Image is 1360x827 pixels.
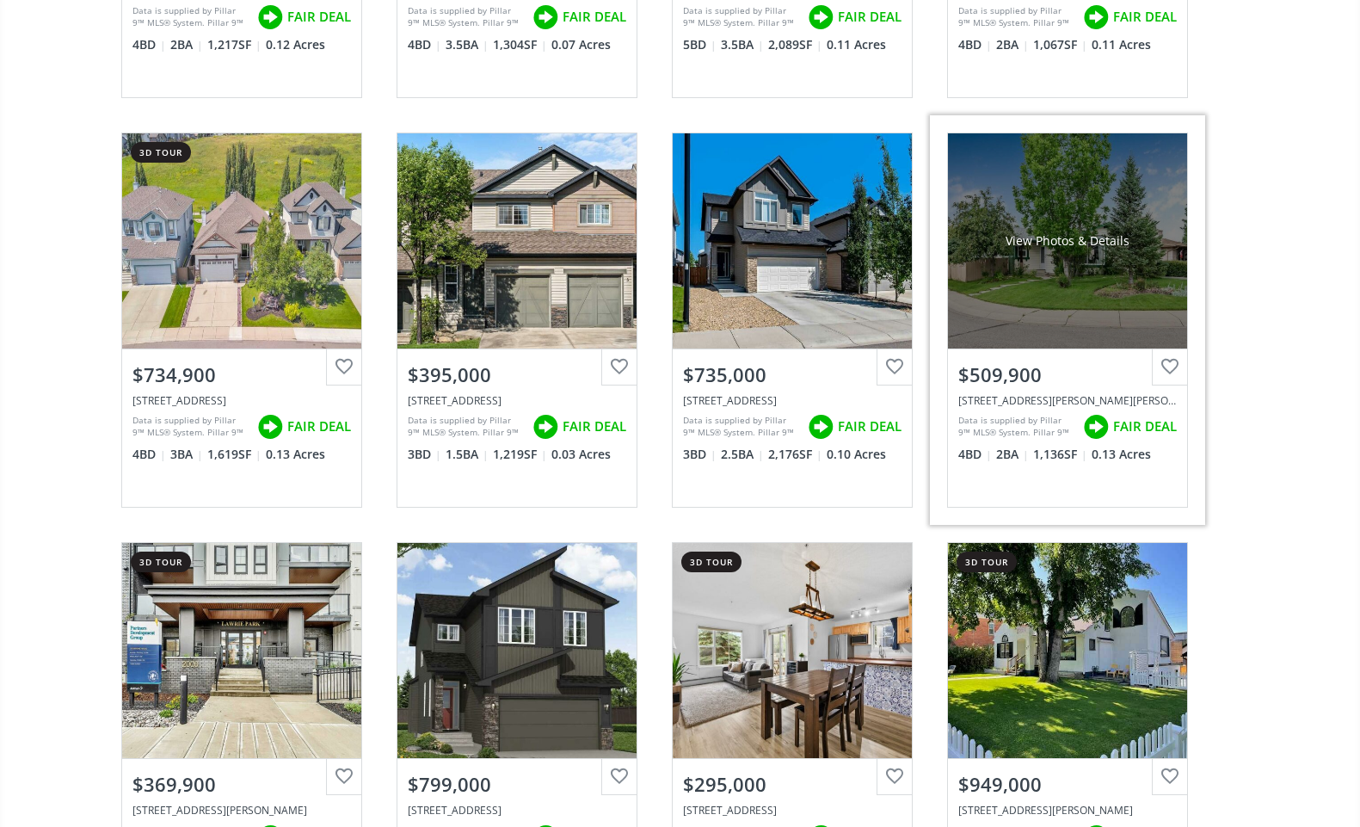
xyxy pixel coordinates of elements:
[996,446,1029,463] span: 2 BA
[958,393,1177,408] div: 127 Thorson Crescent, Okotoks, AB T1S 1C9
[827,446,886,463] span: 0.10 Acres
[721,36,764,53] span: 3.5 BA
[683,361,902,388] div: $735,000
[958,803,1177,818] div: 37 Elma Street West, Okotoks, AB T1S 1J7
[207,446,262,463] span: 1,619 SF
[446,36,489,53] span: 3.5 BA
[253,410,287,444] img: rating icon
[958,361,1177,388] div: $509,900
[958,4,1074,30] div: Data is supplied by Pillar 9™ MLS® System. Pillar 9™ is the owner of the copyright in its MLS® Sy...
[132,803,351,818] div: 100 Banister Drive #2406, Okotoks, AB T1S5Y3
[1033,36,1087,53] span: 1,067 SF
[132,414,249,440] div: Data is supplied by Pillar 9™ MLS® System. Pillar 9™ is the owner of the copyright in its MLS® Sy...
[408,414,524,440] div: Data is supplied by Pillar 9™ MLS® System. Pillar 9™ is the owner of the copyright in its MLS® Sy...
[655,115,930,525] a: $735,000[STREET_ADDRESS]Data is supplied by Pillar 9™ MLS® System. Pillar 9™ is the owner of the ...
[132,446,166,463] span: 4 BD
[408,4,524,30] div: Data is supplied by Pillar 9™ MLS® System. Pillar 9™ is the owner of the copyright in its MLS® Sy...
[266,446,325,463] span: 0.13 Acres
[996,36,1029,53] span: 2 BA
[266,36,325,53] span: 0.12 Acres
[551,36,611,53] span: 0.07 Acres
[803,410,838,444] img: rating icon
[408,771,626,798] div: $799,000
[132,771,351,798] div: $369,900
[132,36,166,53] span: 4 BD
[683,414,799,440] div: Data is supplied by Pillar 9™ MLS® System. Pillar 9™ is the owner of the copyright in its MLS® Sy...
[287,8,351,26] span: FAIR DEAL
[551,446,611,463] span: 0.03 Acres
[1006,232,1129,250] div: View Photos & Details
[132,4,249,30] div: Data is supplied by Pillar 9™ MLS® System. Pillar 9™ is the owner of the copyright in its MLS® Sy...
[563,8,626,26] span: FAIR DEAL
[683,803,902,818] div: 174 North Railway Street #107, Okotoks, AB T1S 0E2
[379,115,655,525] a: $395,000[STREET_ADDRESS]Data is supplied by Pillar 9™ MLS® System. Pillar 9™ is the owner of the ...
[683,36,717,53] span: 5 BD
[958,771,1177,798] div: $949,000
[838,8,902,26] span: FAIR DEAL
[958,36,992,53] span: 4 BD
[408,361,626,388] div: $395,000
[683,393,902,408] div: 11 Drake Landing Street, Okotoks, AB T1S 0P7
[827,36,886,53] span: 0.11 Acres
[683,446,717,463] span: 3 BD
[958,414,1074,440] div: Data is supplied by Pillar 9™ MLS® System. Pillar 9™ is the owner of the copyright in its MLS® Sy...
[1033,446,1087,463] span: 1,136 SF
[170,446,203,463] span: 3 BA
[683,771,902,798] div: $295,000
[132,361,351,388] div: $734,900
[104,115,379,525] a: 3d tour$734,900[STREET_ADDRESS]Data is supplied by Pillar 9™ MLS® System. Pillar 9™ is the owner ...
[721,446,764,463] span: 2.5 BA
[1092,446,1151,463] span: 0.13 Acres
[563,417,626,435] span: FAIR DEAL
[838,417,902,435] span: FAIR DEAL
[768,36,822,53] span: 2,089 SF
[768,446,822,463] span: 2,176 SF
[408,393,626,408] div: 105 Drake Landing Common #7, Okotoks, AB T1S 0C9
[207,36,262,53] span: 1,217 SF
[493,446,547,463] span: 1,219 SF
[287,417,351,435] span: FAIR DEAL
[493,36,547,53] span: 1,304 SF
[446,446,489,463] span: 1.5 BA
[930,115,1205,525] a: View Photos & Details$509,900[STREET_ADDRESS][PERSON_NAME][PERSON_NAME]Data is supplied by Pillar...
[683,4,799,30] div: Data is supplied by Pillar 9™ MLS® System. Pillar 9™ is the owner of the copyright in its MLS® Sy...
[1079,410,1113,444] img: rating icon
[170,36,203,53] span: 2 BA
[528,410,563,444] img: rating icon
[1092,36,1151,53] span: 0.11 Acres
[408,803,626,818] div: 70 Larkspur Bend, Okotoks, AB T1S 4E6
[132,393,351,408] div: 101 Westmount Road, Okotoks, AB T1S 2J5
[1113,417,1177,435] span: FAIR DEAL
[1113,8,1177,26] span: FAIR DEAL
[408,36,441,53] span: 4 BD
[958,446,992,463] span: 4 BD
[408,446,441,463] span: 3 BD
